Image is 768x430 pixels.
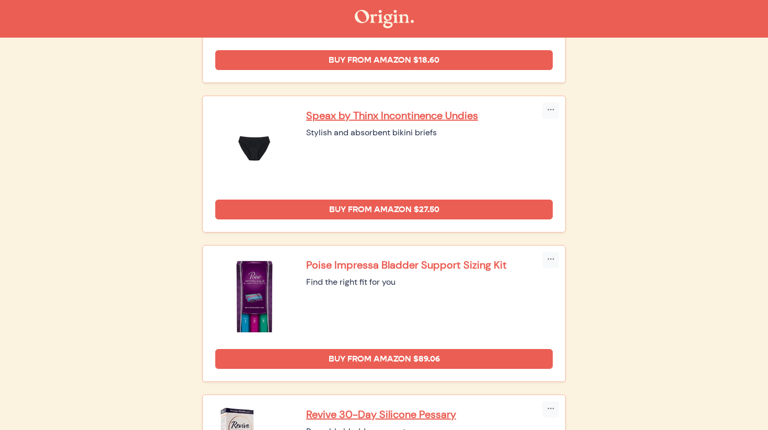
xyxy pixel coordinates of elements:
a: Revive 30-Day Silicone Pessary [306,408,553,421]
a: Buy from Amazon $89.06 [215,349,553,369]
img: Speax by Thinx Incontinence Undies [215,109,294,187]
a: Speax by Thinx Incontinence Undies [306,109,553,122]
div: Stylish and absorbent bikini briefs [306,126,553,139]
a: Buy from Amazon $18.60 [215,50,553,70]
img: Poise Impressa Bladder Support Sizing Kit [215,258,294,336]
div: Find the right fit for you [306,276,553,288]
a: Buy from Amazon $27.50 [215,200,553,219]
a: Poise Impressa Bladder Support Sizing Kit [306,258,553,272]
img: The Origin Shop [355,10,414,28]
